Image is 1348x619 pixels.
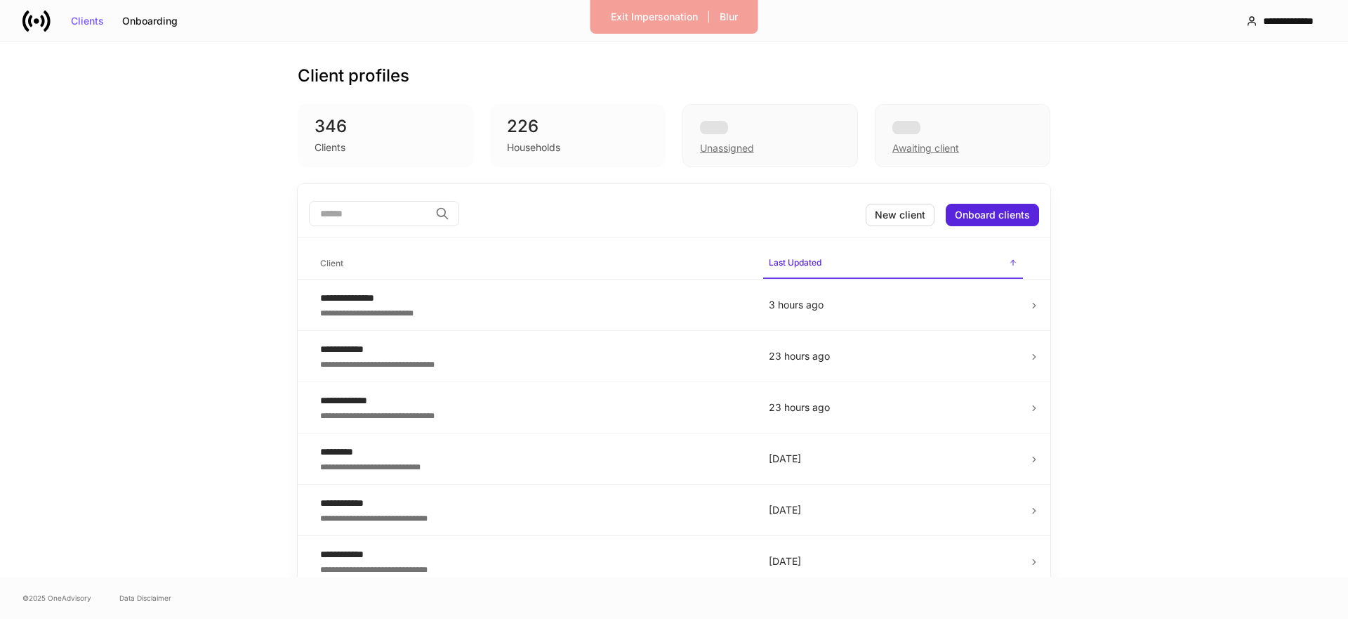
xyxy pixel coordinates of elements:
[320,256,343,270] h6: Client
[946,204,1039,226] button: Onboard clients
[119,592,171,604] a: Data Disclaimer
[507,115,649,138] div: 226
[769,298,1017,312] p: 3 hours ago
[769,452,1017,466] p: [DATE]
[71,16,104,26] div: Clients
[769,554,1017,568] p: [DATE]
[720,12,738,22] div: Blur
[875,104,1050,167] div: Awaiting client
[315,115,456,138] div: 346
[769,503,1017,517] p: [DATE]
[62,10,113,32] button: Clients
[763,249,1023,279] span: Last Updated
[875,210,925,220] div: New client
[700,141,754,155] div: Unassigned
[611,12,698,22] div: Exit Impersonation
[602,6,707,28] button: Exit Impersonation
[682,104,858,167] div: Unassigned
[955,210,1030,220] div: Onboard clients
[315,141,345,155] div: Clients
[315,249,752,278] span: Client
[892,141,959,155] div: Awaiting client
[298,65,409,87] h3: Client profiles
[711,6,747,28] button: Blur
[769,256,821,269] h6: Last Updated
[122,16,178,26] div: Onboarding
[507,141,560,155] div: Households
[113,10,187,32] button: Onboarding
[22,592,91,604] span: © 2025 OneAdvisory
[866,204,934,226] button: New client
[769,349,1017,363] p: 23 hours ago
[769,400,1017,415] p: 23 hours ago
